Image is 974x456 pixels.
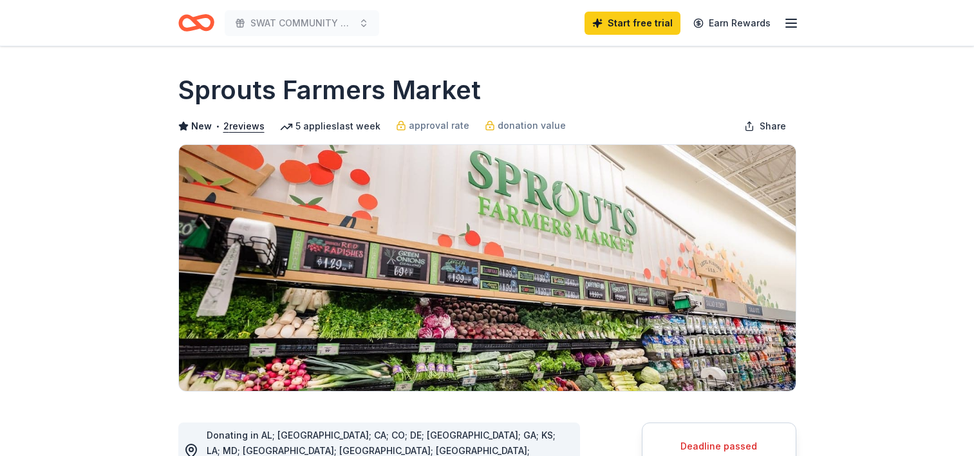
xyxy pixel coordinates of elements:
a: donation value [485,118,566,133]
span: approval rate [409,118,469,133]
span: New [191,119,212,134]
span: • [215,121,220,131]
button: 2reviews [223,119,265,134]
span: donation value [498,118,566,133]
a: Earn Rewards [686,12,778,35]
a: Start free trial [585,12,680,35]
a: Home [178,8,214,38]
span: Share [760,119,786,134]
a: approval rate [396,118,469,133]
h1: Sprouts Farmers Market [178,72,481,108]
button: SWAT COMMUNITY FEEDING MINISTRY [225,10,379,36]
button: Share [734,113,796,139]
img: Image for Sprouts Farmers Market [179,145,796,391]
div: 5 applies last week [280,119,380,134]
div: Deadline passed [658,439,780,454]
span: SWAT COMMUNITY FEEDING MINISTRY [250,15,353,31]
